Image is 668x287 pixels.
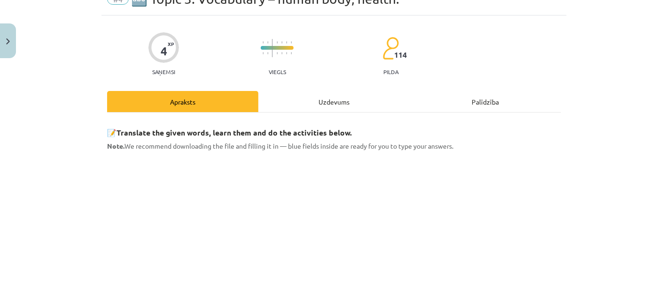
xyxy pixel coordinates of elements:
img: icon-short-line-57e1e144782c952c97e751825c79c345078a6d821885a25fce030b3d8c18986b.svg [277,41,278,44]
p: Viegls [269,68,286,75]
img: icon-short-line-57e1e144782c952c97e751825c79c345078a6d821885a25fce030b3d8c18986b.svg [286,52,287,54]
strong: Note. [107,142,124,150]
img: icon-short-line-57e1e144782c952c97e751825c79c345078a6d821885a25fce030b3d8c18986b.svg [291,41,292,44]
strong: Translate the given words, learn them and do the activities below. [117,128,352,137]
div: Palīdzība [410,91,561,112]
img: icon-short-line-57e1e144782c952c97e751825c79c345078a6d821885a25fce030b3d8c18986b.svg [267,41,268,44]
span: XP [168,41,174,46]
img: icon-short-line-57e1e144782c952c97e751825c79c345078a6d821885a25fce030b3d8c18986b.svg [286,41,287,44]
div: Uzdevums [258,91,410,112]
span: 114 [394,51,407,59]
h3: 📝 [107,121,561,138]
span: We recommend downloading the file and filling it in — blue fields inside are ready for you to typ... [107,142,453,150]
img: icon-short-line-57e1e144782c952c97e751825c79c345078a6d821885a25fce030b3d8c18986b.svg [267,52,268,54]
img: icon-short-line-57e1e144782c952c97e751825c79c345078a6d821885a25fce030b3d8c18986b.svg [291,52,292,54]
div: Apraksts [107,91,258,112]
img: icon-short-line-57e1e144782c952c97e751825c79c345078a6d821885a25fce030b3d8c18986b.svg [277,52,278,54]
p: pilda [383,68,398,75]
img: icon-short-line-57e1e144782c952c97e751825c79c345078a6d821885a25fce030b3d8c18986b.svg [281,52,282,54]
img: icon-short-line-57e1e144782c952c97e751825c79c345078a6d821885a25fce030b3d8c18986b.svg [281,41,282,44]
div: 4 [161,45,167,58]
img: students-c634bb4e5e11cddfef0936a35e636f08e4e9abd3cc4e673bd6f9a4125e45ecb1.svg [382,37,399,60]
img: icon-close-lesson-0947bae3869378f0d4975bcd49f059093ad1ed9edebbc8119c70593378902aed.svg [6,38,10,45]
img: icon-long-line-d9ea69661e0d244f92f715978eff75569469978d946b2353a9bb055b3ed8787d.svg [272,39,273,57]
p: Saņemsi [148,68,179,75]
